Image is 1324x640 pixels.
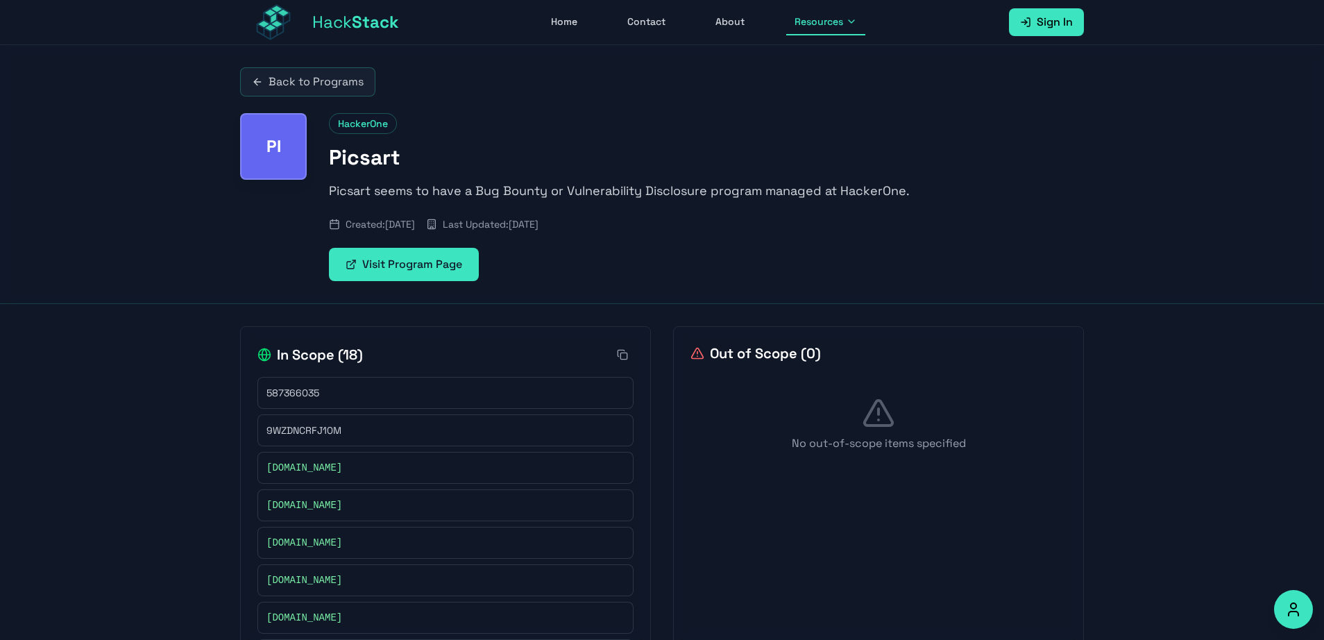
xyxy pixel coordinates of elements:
span: [DOMAIN_NAME] [266,498,342,512]
h1: Picsart [329,145,1084,170]
span: [DOMAIN_NAME] [266,536,342,550]
h2: In Scope ( 18 ) [257,345,363,364]
a: Sign In [1009,8,1084,36]
span: Sign In [1037,14,1073,31]
button: Accessibility Options [1274,590,1313,629]
div: Picsart [240,113,307,180]
span: [DOMAIN_NAME] [266,461,342,475]
a: Contact [619,9,674,35]
button: Copy all in-scope items [611,344,634,366]
p: Picsart seems to have a Bug Bounty or Vulnerability Disclosure program managed at HackerOne. [329,181,1084,201]
h2: Out of Scope ( 0 ) [690,344,821,363]
a: About [707,9,753,35]
a: Back to Programs [240,67,375,96]
span: Last Updated: [DATE] [443,217,538,231]
span: Created: [DATE] [346,217,415,231]
span: Resources [795,15,843,28]
button: Resources [786,9,865,35]
span: Stack [352,11,399,33]
a: Visit Program Page [329,248,479,281]
span: Hack [312,11,399,33]
span: [DOMAIN_NAME] [266,573,342,587]
span: HackerOne [329,113,397,134]
span: 587366035 [266,386,319,400]
a: Home [543,9,586,35]
span: [DOMAIN_NAME] [266,611,342,625]
span: 9WZDNCRFJ10M [266,423,341,437]
p: No out-of-scope items specified [690,435,1067,452]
